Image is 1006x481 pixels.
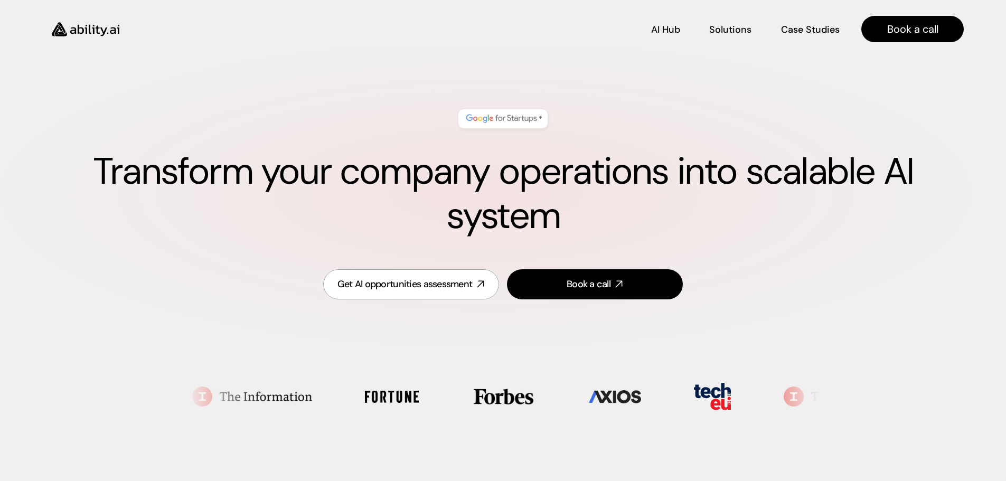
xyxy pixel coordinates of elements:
div: Book a call [567,278,610,291]
p: Case Studies [781,23,840,36]
div: Get AI opportunities assessment [337,278,473,291]
a: Case Studies [781,20,840,39]
a: Book a call [861,16,964,42]
p: AI Hub [651,23,680,36]
a: Get AI opportunities assessment [323,269,499,299]
a: Solutions [709,20,751,39]
nav: Main navigation [134,16,964,42]
h1: Transform your company operations into scalable AI system [42,149,964,238]
a: AI Hub [651,20,680,39]
a: Book a call [507,269,683,299]
p: Book a call [887,22,938,36]
p: Solutions [709,23,751,36]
